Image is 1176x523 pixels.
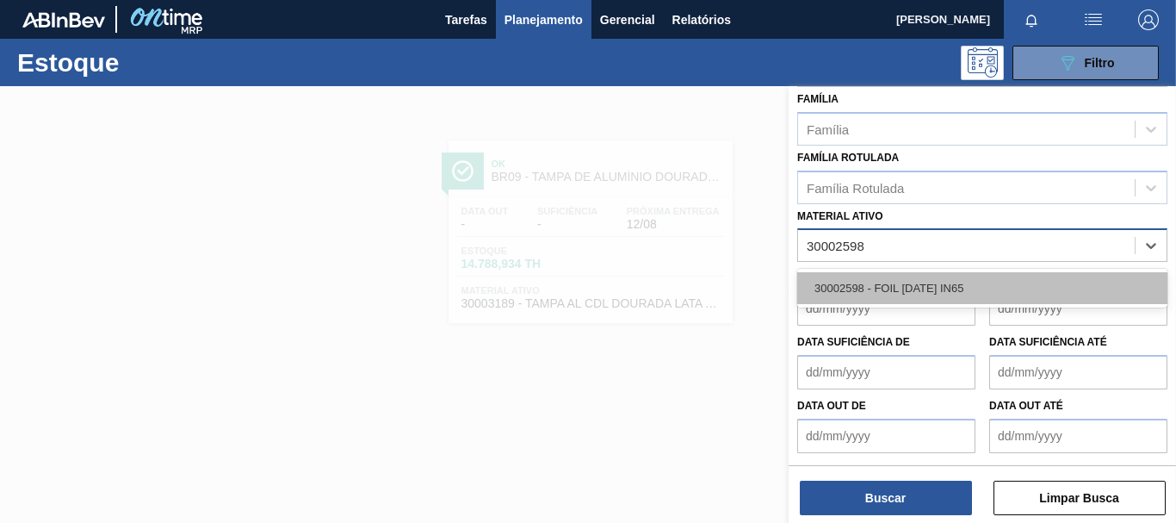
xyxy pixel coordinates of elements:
input: dd/mm/yyyy [797,291,975,326]
div: Pogramando: nenhum usuário selecionado [961,46,1004,80]
input: dd/mm/yyyy [989,291,1167,326]
button: Filtro [1012,46,1159,80]
div: Família Rotulada [807,180,904,195]
label: Data out de [797,400,866,412]
label: Material ativo [797,210,883,222]
img: TNhmsLtSVTkK8tSr43FrP2fwEKptu5GPRR3wAAAABJRU5ErkJggg== [22,12,105,28]
label: Família [797,93,839,105]
input: dd/mm/yyyy [797,419,975,453]
img: Logout [1138,9,1159,30]
h1: Estoque [17,53,258,72]
div: 30002598 - FOIL [DATE] IN65 [797,272,1167,304]
input: dd/mm/yyyy [797,355,975,389]
span: Gerencial [600,9,655,30]
button: Notificações [1004,8,1059,32]
div: Família [807,121,849,136]
img: userActions [1083,9,1104,30]
input: dd/mm/yyyy [989,419,1167,453]
input: dd/mm/yyyy [989,355,1167,389]
span: Tarefas [445,9,487,30]
label: Família Rotulada [797,152,899,164]
span: Planejamento [504,9,583,30]
span: Filtro [1085,56,1115,70]
label: Data out até [989,400,1063,412]
label: Data suficiência até [989,336,1107,348]
label: Data suficiência de [797,336,910,348]
span: Relatórios [672,9,731,30]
